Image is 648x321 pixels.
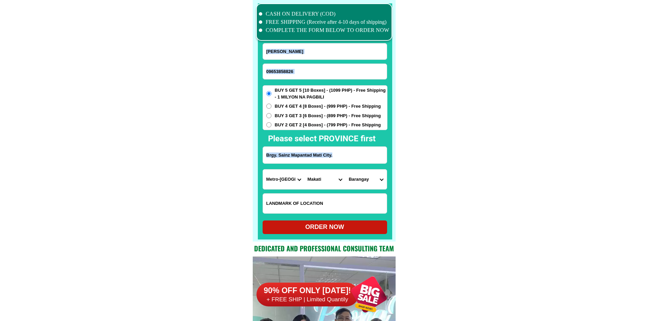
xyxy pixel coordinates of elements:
div: ORDER NOW [263,222,387,232]
input: BUY 4 GET 4 [8 Boxes] - (999 PHP) - Free Shipping [266,104,271,109]
select: Select commune [345,170,386,189]
span: BUY 2 GET 2 [4 Boxes] - (799 PHP) - Free Shipping [275,122,381,128]
h6: 90% OFF ONLY [DATE]! [256,286,359,296]
input: BUY 2 GET 2 [4 Boxes] - (799 PHP) - Free Shipping [266,122,271,127]
h2: Please select PROVINCE first [268,132,449,145]
input: Input phone_number [263,64,387,79]
input: Input full_name [263,43,387,59]
span: BUY 4 GET 4 [8 Boxes] - (999 PHP) - Free Shipping [275,103,381,110]
select: Select district [304,170,345,189]
li: FREE SHIPPING (Receive after 4-10 days of shipping) [259,18,389,26]
input: Input LANDMARKOFLOCATION [263,194,387,213]
h2: Dedicated and professional consulting team [253,243,396,253]
input: Input address [263,147,387,163]
span: BUY 3 GET 3 [6 Boxes] - (899 PHP) - Free Shipping [275,112,381,119]
h6: + FREE SHIP | Limited Quantily [256,296,359,303]
li: COMPLETE THE FORM BELOW TO ORDER NOW [259,26,389,34]
select: Select province [263,170,304,189]
span: BUY 5 GET 5 [10 Boxes] - (1099 PHP) - Free Shipping - 1 MILYON NA PAGBILI [275,87,387,100]
input: BUY 3 GET 3 [6 Boxes] - (899 PHP) - Free Shipping [266,113,271,118]
input: BUY 5 GET 5 [10 Boxes] - (1099 PHP) - Free Shipping - 1 MILYON NA PAGBILI [266,91,271,96]
li: CASH ON DELIVERY (COD) [259,10,389,18]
